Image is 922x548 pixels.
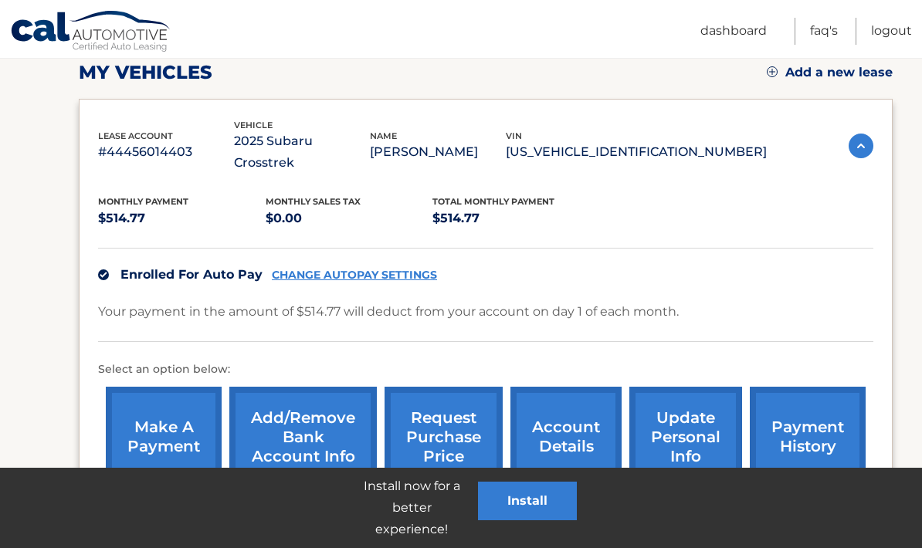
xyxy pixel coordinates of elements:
a: CHANGE AUTOPAY SETTINGS [272,269,437,282]
a: update personal info [629,387,742,488]
img: add.svg [767,66,778,77]
p: 2025 Subaru Crosstrek [234,130,370,174]
span: Monthly sales Tax [266,196,361,207]
p: #44456014403 [98,141,234,163]
a: payment history [750,387,866,488]
a: account details [510,387,622,488]
a: Logout [871,18,912,45]
p: [PERSON_NAME] [370,141,506,163]
p: $0.00 [266,208,433,229]
span: Monthly Payment [98,196,188,207]
p: Your payment in the amount of $514.77 will deduct from your account on day 1 of each month. [98,301,679,323]
p: [US_VEHICLE_IDENTIFICATION_NUMBER] [506,141,767,163]
span: vehicle [234,120,273,130]
span: Total Monthly Payment [432,196,554,207]
img: accordion-active.svg [849,134,873,158]
button: Install [478,482,577,520]
a: request purchase price [385,387,503,488]
span: name [370,130,397,141]
span: lease account [98,130,173,141]
a: FAQ's [810,18,838,45]
p: Select an option below: [98,360,873,379]
a: Dashboard [700,18,767,45]
p: $514.77 [432,208,600,229]
a: Add/Remove bank account info [229,387,377,488]
span: Enrolled For Auto Pay [120,267,263,282]
span: vin [506,130,522,141]
a: Add a new lease [767,65,893,80]
img: check.svg [98,269,109,280]
a: make a payment [106,387,222,488]
h2: my vehicles [79,61,212,84]
p: Install now for a better experience! [345,475,478,540]
p: $514.77 [98,208,266,229]
a: Cal Automotive [10,10,172,55]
